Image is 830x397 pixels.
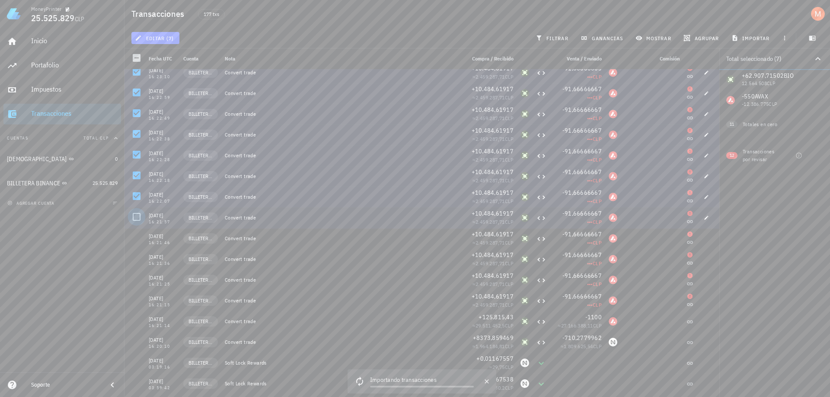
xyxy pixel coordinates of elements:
span: BILLETERA BINANCE [188,379,213,388]
span: CLP [593,239,602,246]
span: CLP [593,302,602,308]
span: ≈ [472,239,514,246]
span: ••• [587,281,593,287]
div: 16:22:49 [149,116,176,121]
span: CLP [505,239,514,246]
span: +10.484,61917 [472,292,514,300]
div: Convert trade [225,256,458,263]
div: BIO-icon [520,234,529,243]
span: ≈ [558,322,602,329]
span: +10.484,61917 [472,127,514,134]
span: ≈ [492,384,514,391]
span: CLP [593,260,602,267]
span: +0,01167557 [476,355,514,362]
span: CLP [505,94,514,101]
span: 12 [730,152,734,159]
span: ≈ [472,322,514,329]
span: CLP [505,136,514,142]
div: [DATE] [149,273,176,282]
div: [DATE] [149,170,176,178]
div: Inicio [31,37,118,45]
a: Portafolio [3,55,121,76]
span: ••• [587,73,593,80]
span: 2.459.287,71 [476,73,505,80]
div: AVAX-icon [609,296,617,305]
div: BIO-icon [520,130,529,139]
div: [DATE] [149,356,176,365]
div: Convert trade [225,152,458,159]
a: Impuestos [3,79,121,100]
span: ≈ [472,136,514,142]
div: Nota [221,48,462,69]
div: 16:20:10 [149,344,176,349]
div: AVAX-icon [609,317,617,326]
span: 25.525.829 [93,180,118,186]
span: BILLETERA BINANCE [188,68,213,77]
span: agrupar [685,35,719,41]
span: BILLETERA BINANCE [188,234,213,243]
div: BIO-icon [520,172,529,181]
span: +10.484,61917 [472,168,514,176]
span: ≈ [472,343,514,349]
span: CLP [505,322,514,329]
button: Total seleccionado (7) [719,48,830,69]
span: 30,2 [495,384,505,391]
span: BILLETERA BINANCE [188,296,213,305]
span: ••• [587,239,593,246]
div: Convert trade [225,276,458,283]
div: BIO-icon [520,255,529,264]
span: 177 txs [204,10,219,19]
span: Venta / Enviado [567,55,602,62]
div: [DATE] [149,294,176,303]
span: CLP [505,177,514,184]
span: Total CLP [83,135,109,141]
span: +10.484,61917 [472,189,514,197]
span: ••• [587,177,593,184]
div: Convert trade [225,235,458,242]
span: BILLETERA BINANCE [188,213,213,222]
div: Totales en cero [743,121,806,128]
span: Fecha UTC [149,55,172,62]
div: BIO-icon [520,89,529,98]
button: editar (7) [131,32,179,44]
span: 2.459.287,71 [476,177,505,184]
span: -91,66666667 [562,251,602,259]
span: 29,75 [492,364,505,370]
span: CLP [75,15,85,23]
span: -91,66666667 [562,147,602,155]
div: [DATE] [149,191,176,199]
span: CLP [505,219,514,225]
div: [DATE] [149,315,176,324]
div: BIO-icon [520,151,529,160]
span: -91,66666667 [562,106,602,114]
button: importar [728,32,775,44]
div: BIO-icon [520,276,529,284]
span: BILLETERA BINANCE [188,89,213,98]
div: Convert trade [225,297,458,304]
span: ≈ [472,260,514,267]
div: 16:21:15 [149,303,176,307]
span: importar [733,35,770,41]
div: AVAX-icon [609,276,617,284]
div: [DATE] [149,211,176,220]
span: CLP [505,198,514,204]
span: ≈ [472,177,514,184]
div: AVAX-icon [609,172,617,181]
span: +10.484,61917 [472,106,514,114]
a: Inicio [3,31,121,52]
span: ••• [587,136,593,142]
span: mostrar [637,35,671,41]
span: CLP [593,322,602,329]
div: Convert trade [225,69,458,76]
div: [DATE] [149,66,176,75]
span: BILLETERA BINANCE [188,359,213,367]
div: MoneyPrinter [31,6,62,13]
div: Soft Lock Rewards [225,359,458,366]
div: 03:19:16 [149,365,176,369]
span: +10.484,61917 [472,147,514,155]
span: CLP [505,281,514,287]
span: filtrar [537,35,568,41]
button: agrupar [680,32,724,44]
div: Convert trade [225,318,458,325]
span: -91,66666667 [562,210,602,217]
